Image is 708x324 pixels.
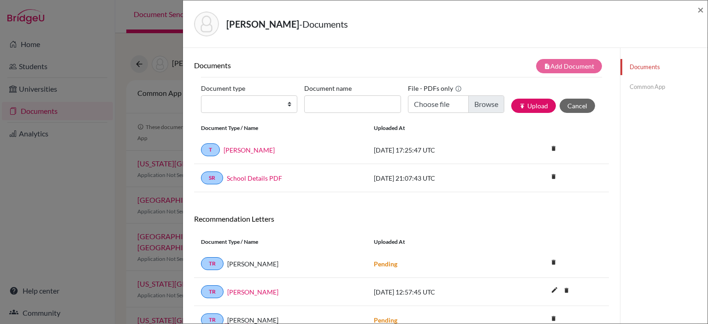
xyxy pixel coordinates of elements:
[547,170,560,183] i: delete
[304,81,352,95] label: Document name
[227,173,282,183] a: School Details PDF
[367,124,505,132] div: Uploaded at
[547,143,560,155] a: delete
[201,81,245,95] label: Document type
[408,81,462,95] label: File - PDFs only
[511,99,556,113] button: publishUpload
[547,171,560,183] a: delete
[697,3,704,16] span: ×
[224,145,275,155] a: [PERSON_NAME]
[547,141,560,155] i: delete
[194,124,367,132] div: Document Type / Name
[536,59,602,73] button: note_addAdd Document
[194,214,609,223] h6: Recommendation Letters
[544,63,550,70] i: note_add
[226,18,299,29] strong: [PERSON_NAME]
[367,145,505,155] div: [DATE] 17:25:47 UTC
[374,288,435,296] span: [DATE] 12:57:45 UTC
[201,257,224,270] a: TR
[299,18,348,29] span: - Documents
[620,59,708,75] a: Documents
[194,61,401,70] h6: Documents
[547,257,560,269] a: delete
[227,259,278,269] span: [PERSON_NAME]
[560,283,573,297] i: delete
[519,103,525,109] i: publish
[374,260,397,268] strong: Pending
[201,143,220,156] a: T
[201,285,224,298] a: TR
[547,284,562,298] button: edit
[547,255,560,269] i: delete
[194,238,367,246] div: Document Type / Name
[374,316,397,324] strong: Pending
[201,171,223,184] a: SR
[620,79,708,95] a: Common App
[560,285,573,297] a: delete
[697,4,704,15] button: Close
[367,238,505,246] div: Uploaded at
[560,99,595,113] button: Cancel
[367,173,505,183] div: [DATE] 21:07:43 UTC
[547,283,562,297] i: edit
[227,287,278,297] a: [PERSON_NAME]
